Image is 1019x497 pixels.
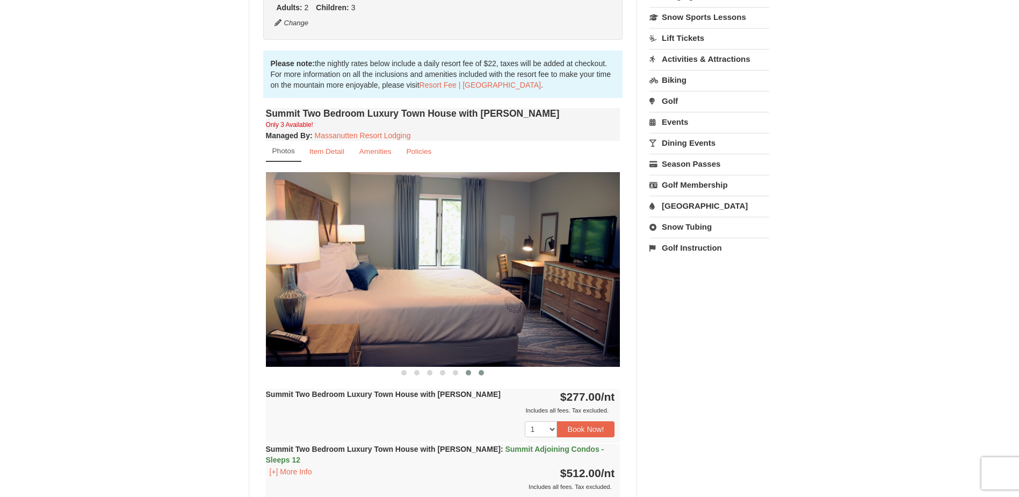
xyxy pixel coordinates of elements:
[351,3,356,12] span: 3
[649,175,769,195] a: Golf Membership
[560,390,615,403] strong: $277.00
[266,121,313,129] small: Only 3 Available!
[649,196,769,216] a: [GEOGRAPHIC_DATA]
[263,51,623,98] div: the nightly rates below include a daily resort fee of $22, taxes will be added at checkout. For m...
[649,70,769,90] a: Biking
[266,141,301,162] a: Photos
[277,3,302,12] strong: Adults:
[266,108,620,119] h4: Summit Two Bedroom Luxury Town House with [PERSON_NAME]
[302,141,351,162] a: Item Detail
[266,405,615,416] div: Includes all fees. Tax excluded.
[601,390,615,403] span: /nt
[649,112,769,132] a: Events
[352,141,399,162] a: Amenities
[420,81,541,89] a: Resort Fee | [GEOGRAPHIC_DATA]
[560,467,601,479] span: $512.00
[266,445,604,464] strong: Summit Two Bedroom Luxury Town House with [PERSON_NAME]
[274,17,309,29] button: Change
[305,3,309,12] span: 2
[266,481,615,492] div: Includes all fees. Tax excluded.
[649,154,769,174] a: Season Passes
[266,390,501,399] strong: Summit Two Bedroom Luxury Town House with [PERSON_NAME]
[272,147,295,155] small: Photos
[649,217,769,237] a: Snow Tubing
[601,467,615,479] span: /nt
[406,147,431,155] small: Policies
[649,91,769,111] a: Golf
[359,147,392,155] small: Amenities
[649,49,769,69] a: Activities & Attractions
[649,133,769,153] a: Dining Events
[649,28,769,48] a: Lift Tickets
[266,131,313,140] strong: :
[271,59,315,68] strong: Please note:
[266,172,620,366] img: 18876286-208-faf94db9.png
[266,131,310,140] span: Managed By
[309,147,344,155] small: Item Detail
[399,141,438,162] a: Policies
[649,7,769,27] a: Snow Sports Lessons
[266,466,316,478] button: [+] More Info
[501,445,503,453] span: :
[316,3,349,12] strong: Children:
[557,421,615,437] button: Book Now!
[315,131,411,140] a: Massanutten Resort Lodging
[649,238,769,258] a: Golf Instruction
